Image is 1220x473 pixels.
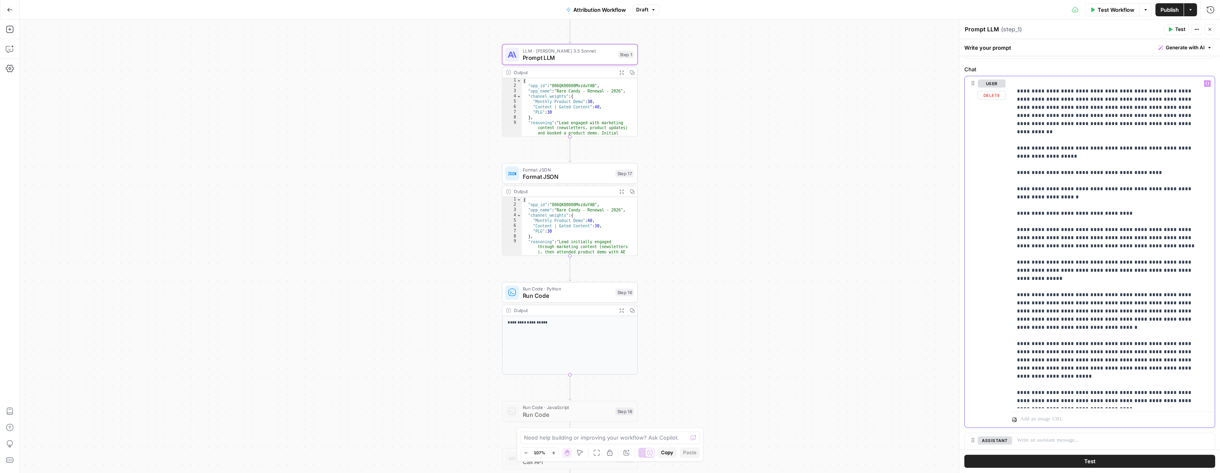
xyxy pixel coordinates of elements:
[1155,42,1215,53] button: Generate with AI
[977,436,1012,444] button: assistant
[534,449,545,456] span: 107%
[964,76,1005,427] div: userDelete
[568,374,571,400] g: Edge from step_16 to step_18
[502,448,638,469] div: Call APICall APIStep 19
[502,89,522,94] div: 3
[502,218,522,223] div: 5
[615,169,634,177] div: Step 17
[502,229,522,234] div: 7
[636,6,648,13] span: Draft
[964,455,1215,468] button: Test
[1155,3,1183,16] button: Publish
[502,239,522,281] div: 9
[502,202,522,208] div: 2
[561,3,631,16] button: Attribution Workflow
[514,307,614,314] div: Output
[502,401,638,422] div: Run Code · JavaScriptRun CodeStep 18
[680,447,700,458] button: Paste
[964,65,1215,73] label: Chat
[522,285,612,292] span: Run Code · Python
[959,39,1220,56] div: Write your prompt
[615,288,634,296] div: Step 16
[522,457,612,466] span: Call API
[522,172,612,181] span: Format JSON
[522,166,612,173] span: Format JSON
[514,69,614,76] div: Output
[568,18,571,43] g: Edge from start to step_1
[502,110,522,115] div: 7
[615,455,634,462] div: Step 19
[502,84,522,89] div: 2
[658,447,676,458] button: Copy
[514,188,614,195] div: Output
[1175,26,1185,33] span: Test
[502,197,522,202] div: 1
[502,44,638,137] div: LLM · [PERSON_NAME] 3.5 SonnetPrompt LLMStep 1Output{ "opp_id":"006QK00000MxzduYAB", "opp_name":"...
[568,136,571,162] g: Edge from step_1 to step_17
[1160,6,1178,14] span: Publish
[502,208,522,213] div: 3
[573,6,626,14] span: Attribution Workflow
[516,197,521,202] span: Toggle code folding, rows 1 through 10
[502,120,522,157] div: 9
[502,104,522,110] div: 6
[516,78,521,84] span: Toggle code folding, rows 1 through 10
[516,94,521,99] span: Toggle code folding, rows 4 through 8
[977,79,1005,88] button: user
[977,91,1005,100] button: Delete
[1084,458,1095,466] span: Test
[502,78,522,84] div: 1
[522,404,612,411] span: Run Code · JavaScript
[1085,3,1139,16] button: Test Workflow
[632,4,659,15] button: Draft
[522,47,614,54] span: LLM · [PERSON_NAME] 3.5 Sonnet
[502,223,522,229] div: 6
[516,213,521,218] span: Toggle code folding, rows 4 through 8
[683,449,696,456] span: Paste
[615,407,634,415] div: Step 18
[502,99,522,104] div: 5
[1165,44,1204,51] span: Generate with AI
[661,449,673,456] span: Copy
[502,234,522,239] div: 8
[568,255,571,281] g: Edge from step_17 to step_16
[522,410,612,418] span: Run Code
[1097,6,1134,14] span: Test Workflow
[502,213,522,218] div: 4
[618,51,634,58] div: Step 1
[522,53,614,62] span: Prompt LLM
[964,25,999,33] textarea: Prompt LLM
[502,94,522,99] div: 4
[502,115,522,120] div: 8
[1001,25,1021,33] span: ( step_1 )
[522,291,612,299] span: Run Code
[1164,24,1189,35] button: Test
[502,163,638,256] div: Format JSONFormat JSONStep 17Output{ "opp_id":"006QK00000MxzduYAB", "opp_name":"Rare Candy - Rene...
